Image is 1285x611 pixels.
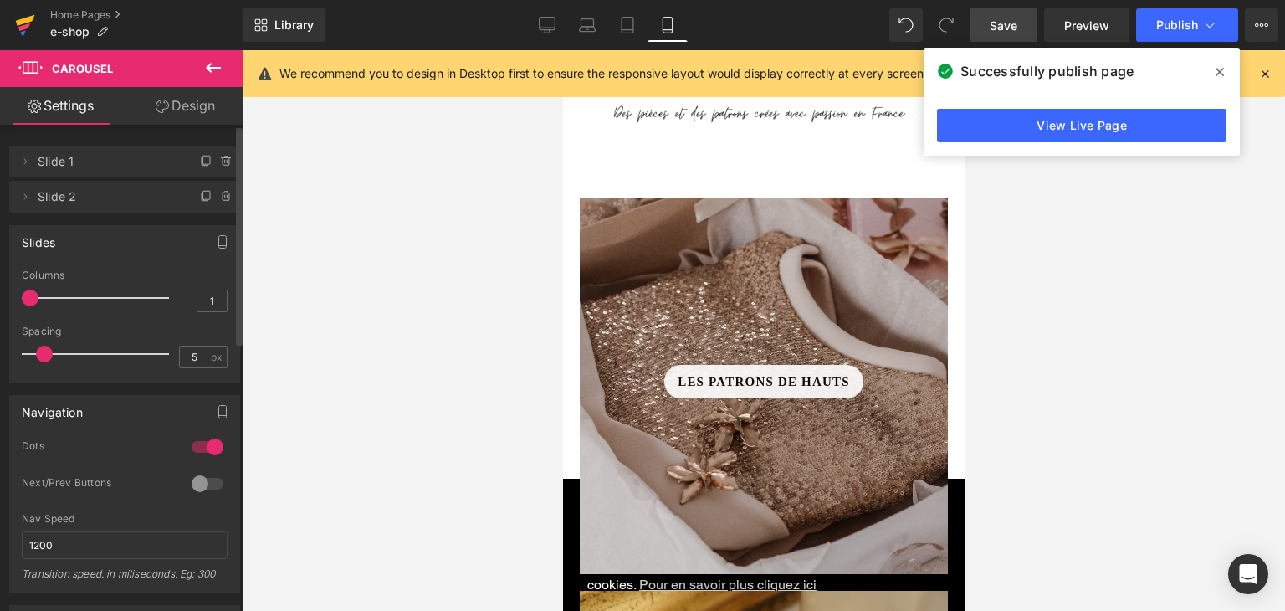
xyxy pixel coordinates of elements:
[50,25,90,39] span: e-shop
[38,181,178,213] span: Slide 2
[22,226,55,249] div: Slides
[22,270,228,281] div: Columns
[38,146,178,177] span: Slide 1
[1044,8,1129,42] a: Preview
[527,8,567,42] a: Desktop
[567,8,607,42] a: Laptop
[243,8,325,42] a: New Library
[607,8,648,42] a: Tablet
[125,87,246,125] a: Design
[22,396,83,419] div: Navigation
[929,8,963,42] button: Redo
[1064,17,1109,34] span: Preview
[990,17,1017,34] span: Save
[22,326,228,337] div: Spacing
[22,476,175,494] div: Next/Prev Buttons
[274,18,314,33] span: Library
[50,8,243,22] a: Home Pages
[22,439,175,457] div: Dots
[1156,18,1198,32] span: Publish
[52,62,113,75] span: Carousel
[115,322,287,341] span: Les patrons de hauts
[937,109,1226,142] a: View Live Page
[1136,8,1238,42] button: Publish
[1228,554,1268,594] div: Open Intercom Messenger
[22,513,228,525] div: Nav Speed
[1245,8,1278,42] button: More
[22,567,228,592] div: Transition speed. in miliseconds. Eg: 300
[889,8,923,42] button: Undo
[211,352,225,362] span: px
[960,61,1134,81] span: Successfully publish page
[101,315,300,349] a: Les patrons de hauts
[279,64,1045,83] p: We recommend you to design in Desktop first to ensure the responsive layout would display correct...
[648,8,688,42] a: Mobile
